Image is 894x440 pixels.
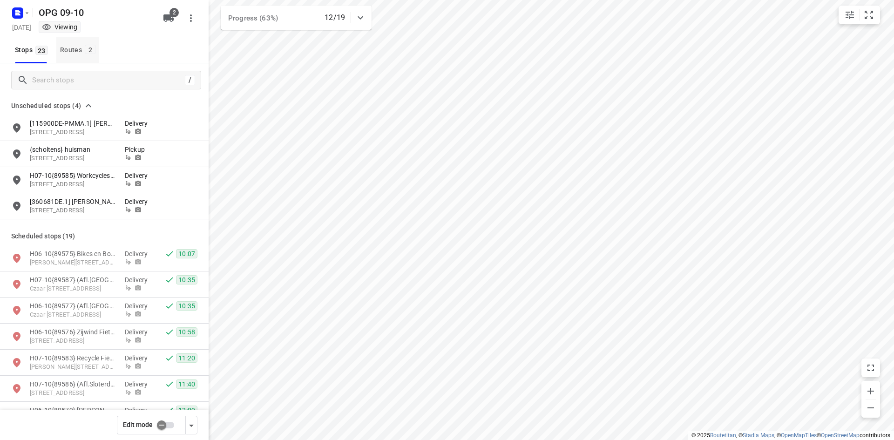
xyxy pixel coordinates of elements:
p: {scholtens} huisman [30,145,115,154]
a: Routetitan [710,432,736,439]
button: Unscheduled stops (4) [7,100,96,111]
span: 2 [169,8,179,17]
li: © 2025 , © , © © contributors [691,432,890,439]
p: 12/19 [325,12,345,23]
p: 13 Peelseheide, 5409RC, Odiliapeel, NL [30,154,115,163]
p: Lijnbaansgracht 32 B-HS, 1015GP, Amsterdam, NL [30,180,115,189]
p: Delivery [125,275,153,284]
a: OpenStreetMap [821,432,860,439]
p: Joris Ivensplein 50, 1087BP, Amsterdam, NL [30,258,115,267]
p: Scheduled stops ( 19 ) [11,230,197,242]
p: H06-10{89576} Zijwind Fietsenmakerij [30,327,115,337]
div: / [185,75,195,85]
span: 10:35 [176,275,197,284]
span: 10:35 [176,301,197,311]
p: Delivery [125,119,153,128]
svg: Done [165,406,174,415]
p: Delivery [125,406,153,415]
span: 11:40 [176,379,197,389]
p: [360681DE.1] [PERSON_NAME] [30,197,115,206]
span: 2 [85,45,96,54]
p: H06-10{89575} Bikes en Boards [30,249,115,258]
div: Progress (63%)12/19 [221,6,372,30]
span: Progress (63%) [228,14,278,22]
svg: Done [165,301,174,311]
button: 2 [159,9,178,27]
p: H06-10{89577} (Afl.Oostelijke eilanden) ZFP [30,301,115,311]
p: H06-10{89579} Jansen Cronje bv [30,406,115,415]
a: Stadia Maps [743,432,774,439]
svg: Done [165,353,174,363]
div: Driver app settings [186,419,197,431]
p: Delivery [125,353,153,363]
p: H07-10{89587} (Afl.Oostelijke eilanden) ZFP [30,275,115,284]
div: You are currently in view mode. To make any changes, go to edit project. [42,22,77,32]
p: H07-10{89585} Workcycles (Lijnbaangr.) [30,171,115,180]
button: More [182,9,200,27]
span: 12:09 [176,406,197,415]
span: Unscheduled stops (4) [11,100,81,111]
p: Nerscheider Weg 170, 52076, Aachen, DE [30,206,115,215]
p: Delivery [125,327,153,337]
p: Pickup [125,145,153,154]
p: Hannie Dankbaarpassage 27, 1053RT, Amsterdam, NL [30,363,115,372]
p: Scheldestraat 11, 1078GD, Amsterdam, NL [30,337,115,345]
p: Czaar Peterstraat 14, 1018PR, Amsterdam, NL [30,311,115,319]
svg: Done [165,249,174,258]
p: H07-10{89586} (Afl.Sloterdijk) ZFP [30,379,115,389]
div: Routes [60,44,99,56]
a: OpenMapTiles [781,432,817,439]
p: Delivery [125,379,153,389]
div: small contained button group [839,6,880,24]
p: Delivery [125,171,153,180]
span: 11:20 [176,353,197,363]
span: 23 [35,46,48,55]
svg: Done [165,379,174,389]
span: 10:07 [176,249,197,258]
p: Delivery [125,249,153,258]
p: Radarweg 472, 1043NV, Amsterdam, NL [30,389,115,398]
p: H07-10{89583} Recycle Fietsen (Roads) [30,353,115,363]
span: Stops [15,44,51,56]
p: Czaar Peterstraat 14, 1018PR, Amsterdam, NL [30,284,115,293]
input: Search stops [32,73,185,88]
p: [115900DE-PMMA.1] DANIEL SANDER [30,119,115,128]
span: Edit mode [123,421,153,428]
p: Delivery [125,301,153,311]
button: Fit zoom [860,6,878,24]
svg: Done [165,327,174,337]
p: Hubertusweg 15, 59581, Warstein, DE [30,128,115,137]
button: Map settings [840,6,859,24]
span: 10:58 [176,327,197,337]
p: Delivery [125,197,153,206]
svg: Done [165,275,174,284]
